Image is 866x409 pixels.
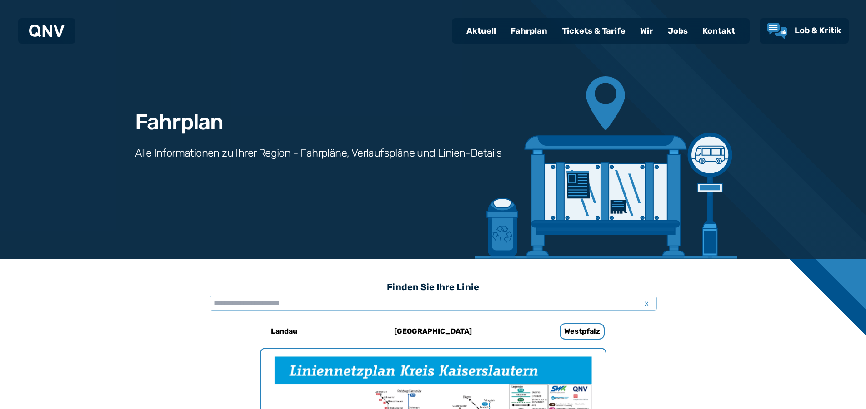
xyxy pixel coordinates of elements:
a: QNV Logo [29,22,65,40]
h1: Fahrplan [135,111,223,133]
span: x [641,298,653,309]
span: Lob & Kritik [795,25,841,35]
a: Jobs [661,19,695,43]
h6: Westpfalz [560,323,605,340]
h6: Landau [267,324,301,339]
h3: Finden Sie Ihre Linie [210,277,657,297]
a: [GEOGRAPHIC_DATA] [373,320,494,342]
a: Aktuell [459,19,503,43]
a: Westpfalz [522,320,643,342]
h6: [GEOGRAPHIC_DATA] [390,324,476,339]
a: Landau [224,320,345,342]
a: Fahrplan [503,19,555,43]
img: QNV Logo [29,25,65,37]
h3: Alle Informationen zu Ihrer Region - Fahrpläne, Verlaufspläne und Linien-Details [135,146,502,160]
a: Lob & Kritik [767,23,841,39]
a: Wir [633,19,661,43]
a: Tickets & Tarife [555,19,633,43]
a: Kontakt [695,19,742,43]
